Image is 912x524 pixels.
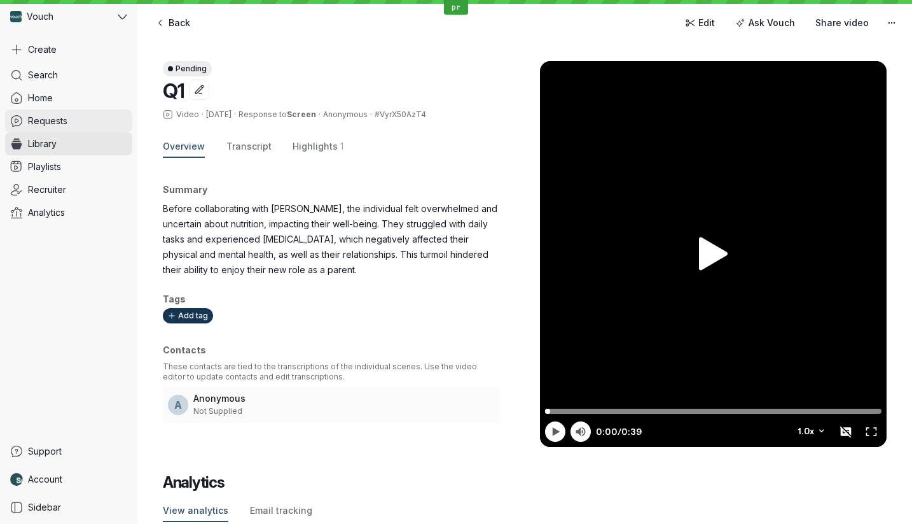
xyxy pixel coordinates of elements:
[163,78,184,103] span: Q1
[226,140,272,153] span: Transcript
[163,344,206,355] span: Contacts
[375,110,426,119] span: #VyrX50AzT4
[28,445,62,458] span: Support
[5,64,132,87] a: Search
[5,468,132,491] a: Nathan Weinstock avatarAccount
[5,496,132,519] a: Sidebar
[199,110,206,120] span: ·
[28,183,66,196] span: Recruiter
[193,392,494,405] h3: Anonymous
[231,110,238,120] span: ·
[10,11,22,22] img: Vouch avatar
[10,473,23,486] img: Nathan Weinstock avatar
[293,140,338,153] span: Highlights
[163,472,887,493] h2: Analytics
[28,160,61,173] span: Playlists
[28,501,61,514] span: Sidebar
[316,110,323,120] span: ·
[193,406,242,416] span: Not Supplied
[881,13,902,33] button: More actions
[340,140,343,153] span: 1
[5,38,132,61] button: Create
[189,80,209,100] button: Edit title
[28,206,65,219] span: Analytics
[28,115,67,127] span: Requests
[28,69,58,81] span: Search
[163,308,213,323] button: Add tag
[5,110,132,132] a: Requests
[206,110,231,119] span: [DATE]
[250,504,312,517] span: Email tracking
[5,440,132,463] a: Support
[163,294,186,304] span: Tags
[749,17,795,29] span: Ask Vouch
[148,13,198,33] a: Back
[169,17,190,29] span: Back
[163,201,499,278] p: Before collaborating with [PERSON_NAME], the individual felt overwhelmed and uncertain about nutr...
[5,178,132,201] a: Recruiter
[163,61,212,76] button: Pending
[815,17,869,29] span: Share video
[5,132,132,155] a: Library
[323,110,368,119] span: Anonymous
[163,184,207,195] span: Summary
[28,43,57,56] span: Create
[28,473,62,486] span: Account
[5,5,115,28] div: Vouch
[163,140,205,153] span: Overview
[28,92,53,104] span: Home
[5,87,132,110] a: Home
[174,399,182,411] span: A
[5,201,132,224] a: Analytics
[27,10,53,23] span: Vouch
[808,13,876,33] button: Share video
[238,110,316,119] span: Response to
[368,110,375,120] span: ·
[287,110,316,119] a: Screen
[728,13,803,33] button: Ask Vouch
[5,155,132,178] a: Playlists
[28,138,57,150] span: Library
[163,504,228,517] span: View analytics
[163,362,499,382] p: These contacts are tied to the transcriptions of the individual scenes. Use the video editor to u...
[5,5,132,28] button: Vouch avatarVouch
[677,13,722,33] a: Edit
[176,110,199,120] span: Video
[698,17,715,29] span: Edit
